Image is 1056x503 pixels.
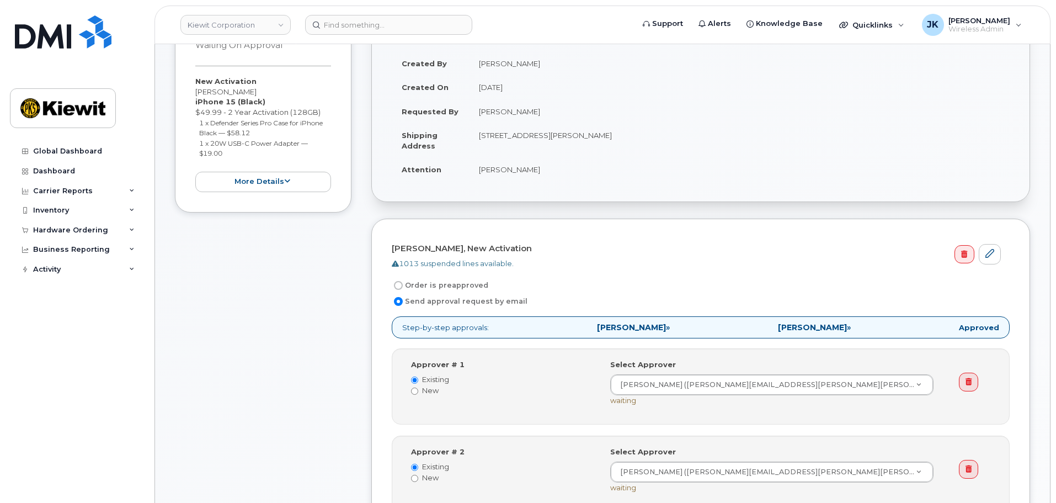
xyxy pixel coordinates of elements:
[610,483,636,492] span: waiting
[959,322,999,333] strong: Approved
[394,281,403,290] input: Order is preapproved
[1008,455,1048,495] iframe: Messenger Launcher
[411,374,594,385] label: Existing
[392,279,488,292] label: Order is preapproved
[739,13,830,35] a: Knowledge Base
[708,18,731,29] span: Alerts
[392,258,1001,269] div: 1013 suspended lines available.
[392,295,527,308] label: Send approval request by email
[756,18,823,29] span: Knowledge Base
[195,172,331,192] button: more details
[195,76,331,192] div: [PERSON_NAME] $49.99 - 2 Year Activation (128GB)
[914,14,1030,36] div: Jamie Krussel
[610,447,676,457] label: Select Approver
[610,396,636,405] span: waiting
[778,322,847,332] strong: [PERSON_NAME]
[614,467,916,477] span: [PERSON_NAME] ([PERSON_NAME][EMAIL_ADDRESS][PERSON_NAME][PERSON_NAME][DOMAIN_NAME])
[392,316,1010,339] p: Step-by-step approvals:
[402,107,458,116] strong: Requested By
[652,18,683,29] span: Support
[411,377,418,384] input: Existing
[469,75,1010,99] td: [DATE]
[199,139,308,158] small: 1 x 20W USB-C Power Adapter — $19.00
[948,25,1010,34] span: Wireless Admin
[394,297,403,306] input: Send approval request by email
[831,14,912,36] div: Quicklinks
[927,18,938,31] span: JK
[411,464,418,471] input: Existing
[199,119,323,137] small: 1 x Defender Series Pro Case for iPhone Black — $58.12
[392,244,1001,253] h4: [PERSON_NAME], New Activation
[195,77,257,86] strong: New Activation
[411,385,594,396] label: New
[402,165,441,174] strong: Attention
[402,59,447,68] strong: Created By
[402,131,438,150] strong: Shipping Address
[180,15,291,35] a: Kiewit Corporation
[469,157,1010,182] td: [PERSON_NAME]
[469,99,1010,124] td: [PERSON_NAME]
[195,97,265,106] strong: iPhone 15 (Black)
[778,324,851,331] span: »
[611,375,933,395] a: [PERSON_NAME] ([PERSON_NAME][EMAIL_ADDRESS][PERSON_NAME][PERSON_NAME][DOMAIN_NAME])
[305,15,472,35] input: Find something...
[411,388,418,395] input: New
[469,51,1010,76] td: [PERSON_NAME]
[597,324,670,331] span: »
[635,13,691,35] a: Support
[411,475,418,482] input: New
[195,40,282,50] small: Waiting On Approval
[852,20,893,29] span: Quicklinks
[411,447,465,457] label: Approver # 2
[411,473,594,483] label: New
[469,123,1010,157] td: [STREET_ADDRESS][PERSON_NAME]
[614,380,916,390] span: [PERSON_NAME] ([PERSON_NAME][EMAIL_ADDRESS][PERSON_NAME][PERSON_NAME][DOMAIN_NAME])
[411,462,594,472] label: Existing
[611,462,933,482] a: [PERSON_NAME] ([PERSON_NAME][EMAIL_ADDRESS][PERSON_NAME][PERSON_NAME][DOMAIN_NAME])
[610,359,676,370] label: Select Approver
[597,322,666,332] strong: [PERSON_NAME]
[402,83,449,92] strong: Created On
[691,13,739,35] a: Alerts
[411,359,465,370] label: Approver # 1
[948,16,1010,25] span: [PERSON_NAME]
